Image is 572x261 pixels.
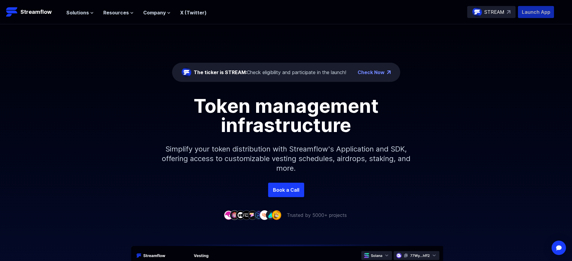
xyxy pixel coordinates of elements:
[236,210,245,220] img: company-3
[20,8,52,16] p: Streamflow
[254,210,263,220] img: company-6
[467,6,516,18] a: STREAM
[182,67,191,77] img: streamflow-logo-circle.png
[224,210,233,220] img: company-1
[194,69,247,75] span: The ticker is STREAM:
[180,10,207,16] a: X (Twitter)
[6,6,60,18] a: Streamflow
[143,9,171,16] button: Company
[157,135,415,183] p: Simplify your token distribution with Streamflow's Application and SDK, offering access to custom...
[242,210,251,220] img: company-4
[287,211,347,219] p: Trusted by 5000+ projects
[103,9,134,16] button: Resources
[268,183,304,197] a: Book a Call
[66,9,94,16] button: Solutions
[248,210,257,220] img: company-5
[194,69,346,76] div: Check eligibility and participate in the launch!
[507,10,510,14] img: top-right-arrow.svg
[66,9,89,16] span: Solutions
[358,69,385,76] a: Check Now
[387,70,391,74] img: top-right-arrow.png
[552,241,566,255] div: Open Intercom Messenger
[518,6,554,18] button: Launch App
[484,8,504,16] p: STREAM
[6,6,18,18] img: Streamflow Logo
[151,96,421,135] h1: Token management infrastructure
[472,7,482,17] img: streamflow-logo-circle.png
[143,9,166,16] span: Company
[103,9,129,16] span: Resources
[260,210,269,220] img: company-7
[230,210,239,220] img: company-2
[266,210,275,220] img: company-8
[272,210,281,220] img: company-9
